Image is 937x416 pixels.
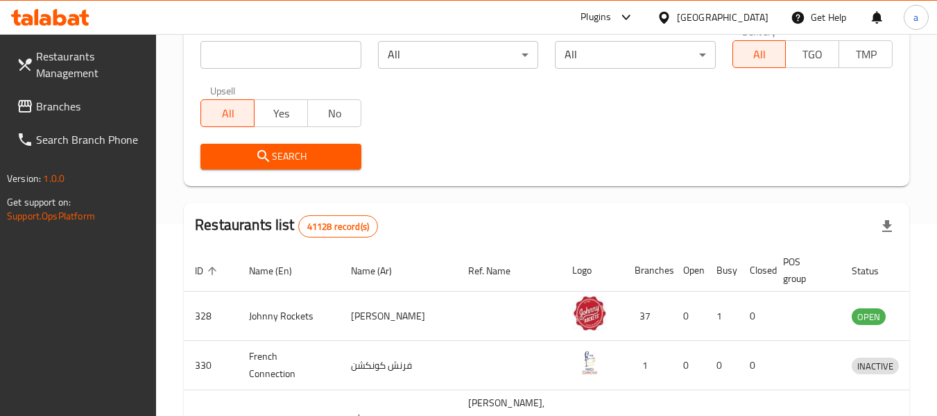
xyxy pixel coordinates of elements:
[913,10,918,25] span: a
[184,292,238,341] td: 328
[378,41,538,69] div: All
[705,292,739,341] td: 1
[340,292,457,341] td: [PERSON_NAME]
[624,292,672,341] td: 37
[43,169,65,188] span: 1.0.0
[254,99,308,127] button: Yes
[852,308,886,325] div: OPEN
[870,210,904,243] div: Export file
[7,193,71,211] span: Get support on:
[6,40,157,90] a: Restaurants Management
[6,123,157,156] a: Search Branch Phone
[207,103,249,124] span: All
[249,263,310,279] span: Name (En)
[677,10,768,25] div: [GEOGRAPHIC_DATA]
[845,44,887,65] span: TMP
[581,9,611,26] div: Plugins
[184,341,238,390] td: 330
[791,44,834,65] span: TGO
[852,309,886,325] span: OPEN
[572,345,607,380] img: French Connection
[313,103,356,124] span: No
[468,263,528,279] span: Ref. Name
[732,40,786,68] button: All
[839,40,893,68] button: TMP
[852,263,897,279] span: Status
[210,85,236,95] label: Upsell
[624,341,672,390] td: 1
[36,48,146,81] span: Restaurants Management
[672,292,705,341] td: 0
[739,249,772,292] th: Closed
[705,249,739,292] th: Busy
[307,99,361,127] button: No
[7,207,95,225] a: Support.OpsPlatform
[561,249,624,292] th: Logo
[785,40,839,68] button: TGO
[705,341,739,390] td: 0
[739,341,772,390] td: 0
[351,263,410,279] span: Name (Ar)
[739,292,772,341] td: 0
[852,358,899,374] div: INACTIVE
[742,26,777,36] label: Delivery
[672,249,705,292] th: Open
[200,41,361,69] input: Search for restaurant name or ID..
[739,44,781,65] span: All
[6,90,157,123] a: Branches
[238,341,340,390] td: French Connection
[783,253,824,287] span: POS group
[212,148,350,165] span: Search
[238,292,340,341] td: Johnny Rockets
[36,131,146,148] span: Search Branch Phone
[7,169,41,188] span: Version:
[572,296,607,331] img: Johnny Rockets
[200,144,361,169] button: Search
[340,341,457,390] td: فرنش كونكشن
[195,215,378,238] h2: Restaurants list
[672,341,705,390] td: 0
[852,358,899,374] span: INACTIVE
[624,249,672,292] th: Branches
[298,215,378,238] div: Total records count
[555,41,715,69] div: All
[200,99,255,127] button: All
[260,103,302,124] span: Yes
[195,263,221,279] span: ID
[36,98,146,115] span: Branches
[299,220,377,233] span: 41128 record(s)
